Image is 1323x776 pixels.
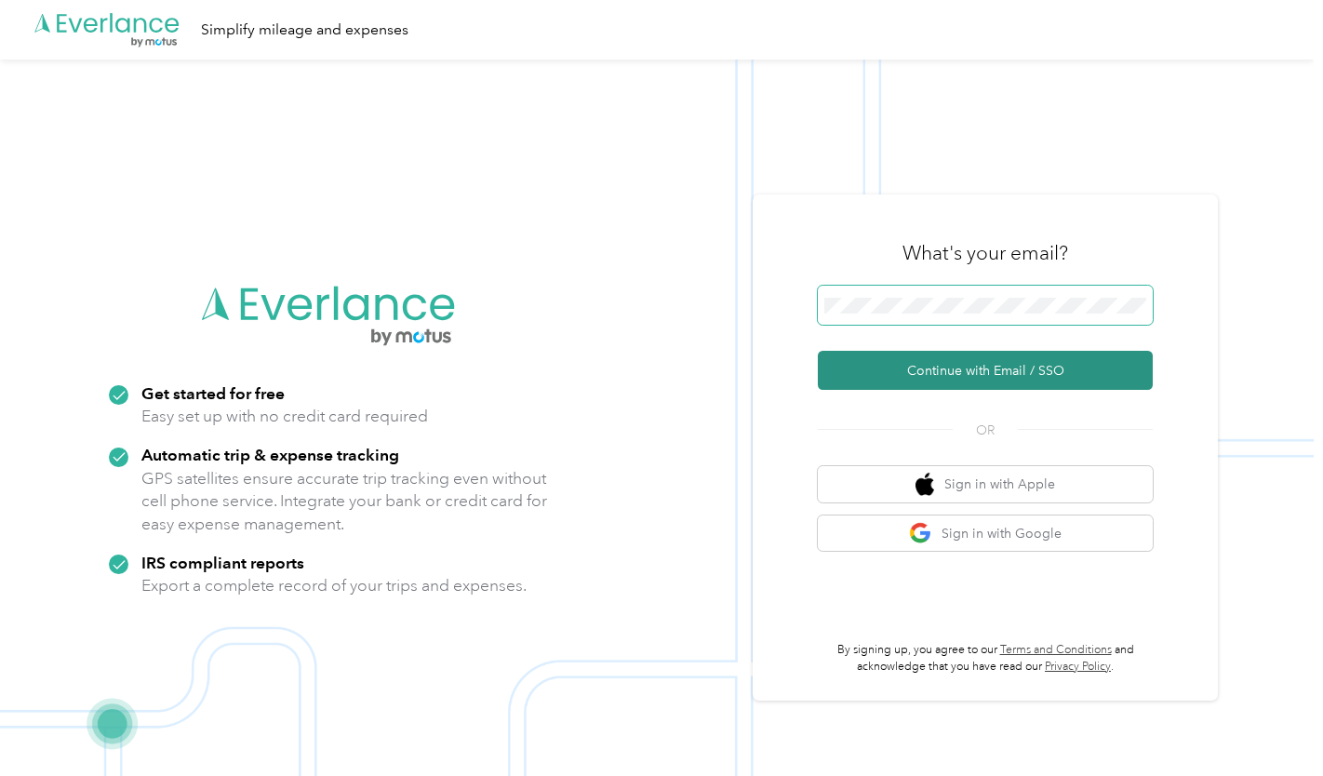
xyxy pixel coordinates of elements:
[141,553,304,572] strong: IRS compliant reports
[141,405,428,428] p: Easy set up with no credit card required
[818,642,1153,675] p: By signing up, you agree to our and acknowledge that you have read our .
[915,473,934,496] img: apple logo
[141,574,527,597] p: Export a complete record of your trips and expenses.
[1045,660,1111,674] a: Privacy Policy
[953,421,1018,440] span: OR
[141,467,548,536] p: GPS satellites ensure accurate trip tracking even without cell phone service. Integrate your bank...
[141,445,399,464] strong: Automatic trip & expense tracking
[141,383,285,403] strong: Get started for free
[818,515,1153,552] button: google logoSign in with Google
[909,522,932,545] img: google logo
[818,466,1153,502] button: apple logoSign in with Apple
[818,351,1153,390] button: Continue with Email / SSO
[201,19,408,42] div: Simplify mileage and expenses
[902,240,1068,266] h3: What's your email?
[1000,643,1112,657] a: Terms and Conditions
